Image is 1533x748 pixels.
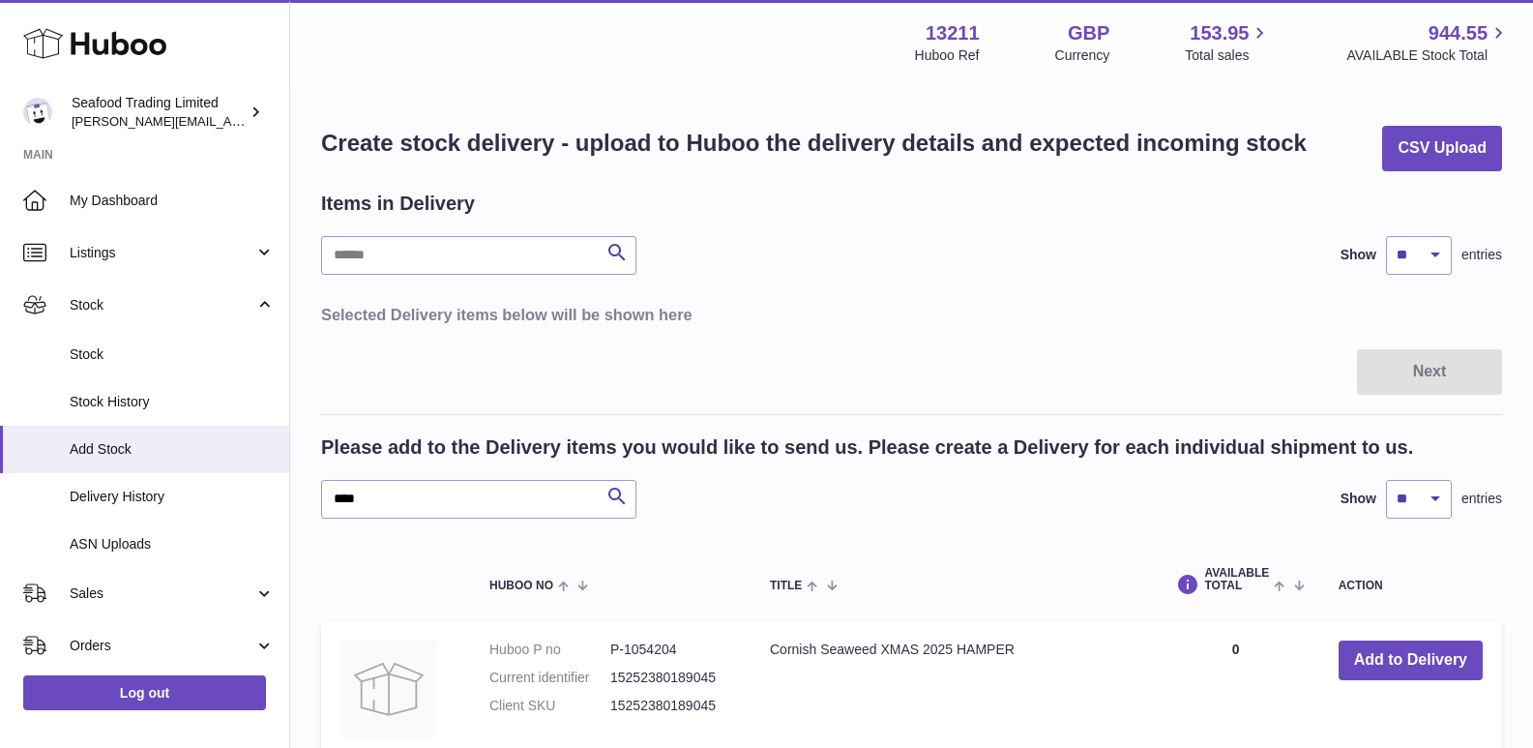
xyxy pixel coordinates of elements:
div: Currency [1055,46,1110,65]
span: Listings [70,244,254,262]
span: Stock [70,345,275,364]
h2: Items in Delivery [321,191,475,217]
span: AVAILABLE Total [1204,567,1269,592]
span: Orders [70,637,254,655]
span: entries [1461,246,1502,264]
strong: GBP [1068,20,1109,46]
button: CSV Upload [1382,126,1502,171]
span: 944.55 [1429,20,1488,46]
span: [PERSON_NAME][EMAIL_ADDRESS][DOMAIN_NAME] [72,113,388,129]
label: Show [1341,246,1376,264]
button: Add to Delivery [1339,641,1483,680]
h2: Please add to the Delivery items you would like to send us. Please create a Delivery for each ind... [321,434,1413,461]
div: Action [1339,580,1483,592]
span: Huboo no [489,580,553,592]
span: My Dashboard [70,192,275,210]
span: ASN Uploads [70,535,275,554]
dt: Client SKU [489,697,610,715]
strong: 13211 [926,20,980,46]
label: Show [1341,490,1376,508]
span: Title [770,580,802,592]
h3: Selected Delivery items below will be shown here [321,304,1502,325]
span: 153.95 [1190,20,1249,46]
span: Stock [70,296,254,314]
div: Huboo Ref [915,46,980,65]
img: Cornish Seaweed XMAS 2025 HAMPER [340,641,437,737]
img: nathaniellynch@rickstein.com [23,98,52,127]
span: entries [1461,490,1502,508]
span: Delivery History [70,488,275,506]
span: Sales [70,584,254,603]
dt: Current identifier [489,669,610,687]
dd: 15252380189045 [610,669,731,687]
span: AVAILABLE Stock Total [1346,46,1510,65]
a: Log out [23,675,266,710]
span: Stock History [70,393,275,411]
span: Add Stock [70,440,275,459]
h1: Create stock delivery - upload to Huboo the delivery details and expected incoming stock [321,128,1307,159]
dd: P-1054204 [610,641,731,659]
span: Total sales [1185,46,1271,65]
a: 153.95 Total sales [1185,20,1271,65]
dt: Huboo P no [489,641,610,659]
dd: 15252380189045 [610,697,731,715]
div: Seafood Trading Limited [72,94,246,131]
a: 944.55 AVAILABLE Stock Total [1346,20,1510,65]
